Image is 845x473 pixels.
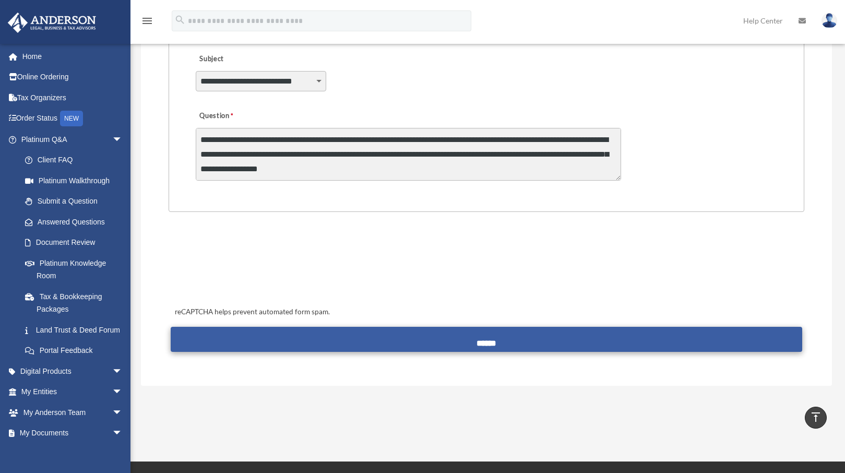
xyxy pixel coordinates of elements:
[196,109,277,123] label: Question
[15,211,138,232] a: Answered Questions
[5,13,99,33] img: Anderson Advisors Platinum Portal
[7,423,138,444] a: My Documentsarrow_drop_down
[15,286,138,320] a: Tax & Bookkeeping Packages
[15,232,138,253] a: Document Review
[172,244,330,285] iframe: reCAPTCHA
[171,306,802,318] div: reCAPTCHA helps prevent automated form spam.
[7,87,138,108] a: Tax Organizers
[7,67,138,88] a: Online Ordering
[112,382,133,403] span: arrow_drop_down
[196,52,295,66] label: Subject
[15,253,138,286] a: Platinum Knowledge Room
[141,18,153,27] a: menu
[810,411,822,423] i: vertical_align_top
[15,320,138,340] a: Land Trust & Deed Forum
[112,129,133,150] span: arrow_drop_down
[174,14,186,26] i: search
[7,46,138,67] a: Home
[112,402,133,423] span: arrow_drop_down
[7,129,138,150] a: Platinum Q&Aarrow_drop_down
[15,150,138,171] a: Client FAQ
[15,191,133,212] a: Submit a Question
[141,15,153,27] i: menu
[112,361,133,382] span: arrow_drop_down
[15,170,138,191] a: Platinum Walkthrough
[112,423,133,444] span: arrow_drop_down
[7,361,138,382] a: Digital Productsarrow_drop_down
[15,340,138,361] a: Portal Feedback
[7,382,138,403] a: My Entitiesarrow_drop_down
[60,111,83,126] div: NEW
[805,407,827,429] a: vertical_align_top
[7,108,138,129] a: Order StatusNEW
[822,13,837,28] img: User Pic
[7,402,138,423] a: My Anderson Teamarrow_drop_down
